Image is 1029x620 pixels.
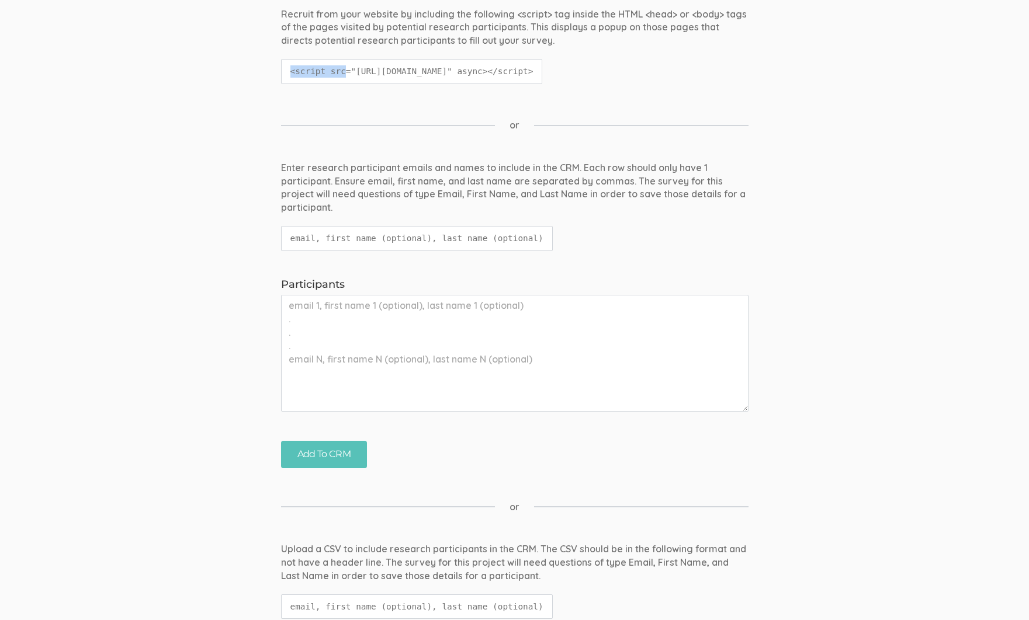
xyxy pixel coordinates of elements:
div: Upload a CSV to include research participants in the CRM. The CSV should be in the following form... [281,542,749,583]
span: or [510,119,519,132]
code: email, first name (optional), last name (optional) [281,594,553,619]
code: email, first name (optional), last name (optional) [281,226,553,251]
input: Add To CRM [281,441,368,468]
iframe: Chat Widget [971,564,1029,620]
label: Participants [281,277,749,292]
span: or [510,500,519,514]
div: Recruit from your website by including the following <script> tag inside the HTML <head> or <body... [281,8,749,48]
div: Enter research participant emails and names to include in the CRM. Each row should only have 1 pa... [281,161,749,214]
code: <script src="[URL][DOMAIN_NAME]" async></script> [281,59,543,84]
